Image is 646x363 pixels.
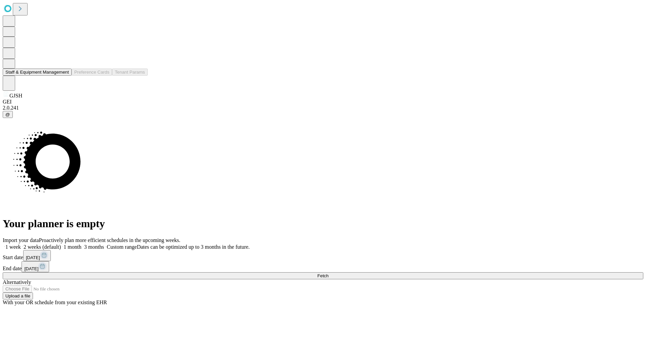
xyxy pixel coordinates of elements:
button: @ [3,111,13,118]
button: Upload a file [3,292,33,299]
span: 2 weeks (default) [24,244,61,250]
div: Start date [3,250,643,261]
span: Custom range [107,244,137,250]
button: [DATE] [22,261,49,272]
span: 3 months [84,244,104,250]
span: Import your data [3,237,39,243]
div: 2.0.241 [3,105,643,111]
span: 1 month [64,244,81,250]
span: [DATE] [26,255,40,260]
button: Preference Cards [72,69,112,76]
span: [DATE] [24,266,38,271]
button: Tenant Params [112,69,148,76]
span: GJSH [9,93,22,98]
span: Proactively plan more efficient schedules in the upcoming weeks. [39,237,180,243]
span: Fetch [317,273,328,278]
span: 1 week [5,244,21,250]
span: With your OR schedule from your existing EHR [3,299,107,305]
h1: Your planner is empty [3,217,643,230]
span: @ [5,112,10,117]
div: End date [3,261,643,272]
span: Dates can be optimized up to 3 months in the future. [137,244,250,250]
button: [DATE] [23,250,51,261]
span: Alternatively [3,279,31,285]
button: Staff & Equipment Management [3,69,72,76]
div: GEI [3,99,643,105]
button: Fetch [3,272,643,279]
